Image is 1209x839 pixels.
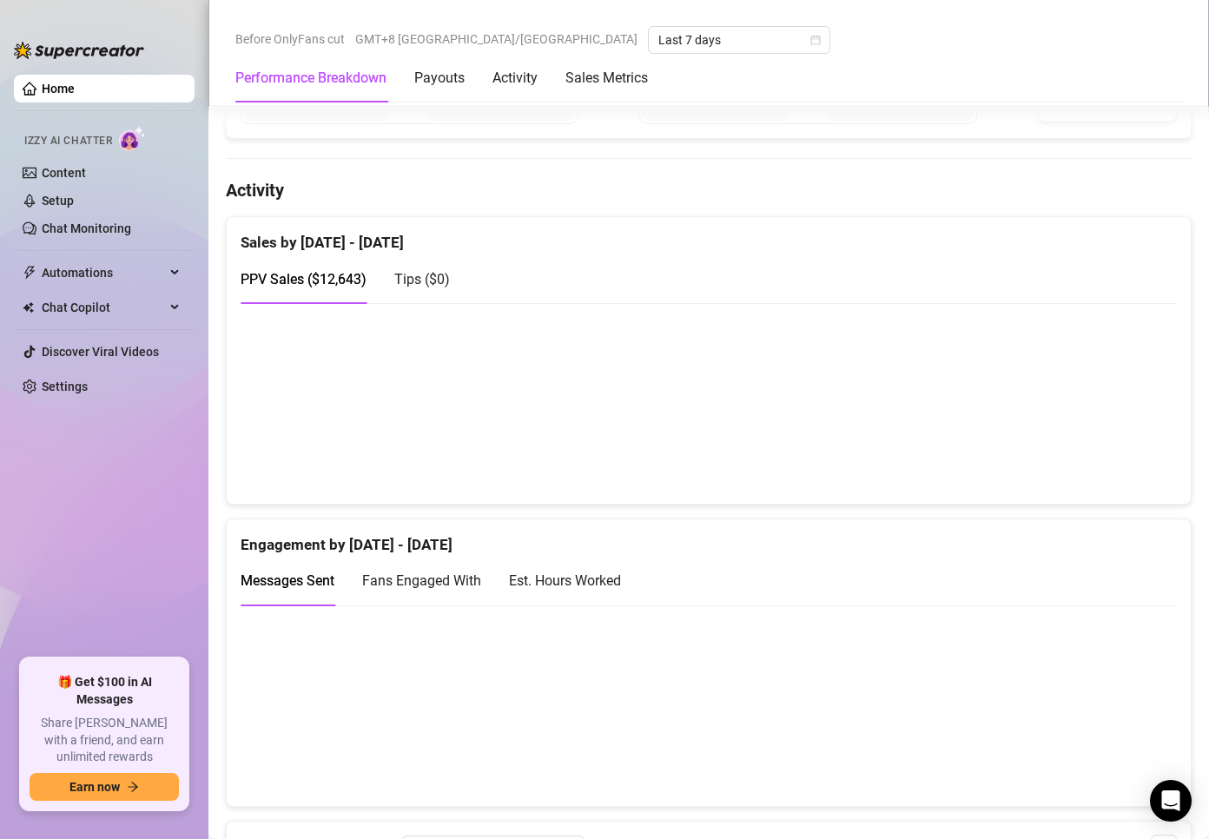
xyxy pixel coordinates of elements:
span: Share [PERSON_NAME] with a friend, and earn unlimited rewards [30,715,179,766]
div: Sales by [DATE] - [DATE] [241,217,1177,254]
div: Est. Hours Worked [509,570,621,591]
span: GMT+8 [GEOGRAPHIC_DATA]/[GEOGRAPHIC_DATA] [355,26,638,52]
div: Engagement by [DATE] - [DATE] [241,519,1177,557]
span: thunderbolt [23,266,36,280]
img: Chat Copilot [23,301,34,314]
span: arrow-right [127,781,139,793]
a: Chat Monitoring [42,221,131,235]
span: Tips ( $0 ) [394,271,450,287]
span: Last 7 days [658,27,820,53]
img: logo-BBDzfeDw.svg [14,42,144,59]
div: Sales Metrics [565,68,648,89]
a: Discover Viral Videos [42,345,159,359]
img: AI Chatter [119,126,146,151]
span: Izzy AI Chatter [24,133,112,149]
div: Performance Breakdown [235,68,386,89]
a: Settings [42,380,88,393]
a: Setup [42,194,74,208]
h4: Activity [226,178,1192,202]
button: Earn nowarrow-right [30,773,179,801]
span: Fans Engaged With [362,572,481,589]
span: Chat Copilot [42,294,165,321]
a: Content [42,166,86,180]
span: Messages Sent [241,572,334,589]
span: Before OnlyFans cut [235,26,345,52]
div: Payouts [414,68,465,89]
div: Open Intercom Messenger [1150,780,1192,822]
span: 🎁 Get $100 in AI Messages [30,674,179,708]
a: Home [42,82,75,96]
span: PPV Sales ( $12,643 ) [241,271,367,287]
span: Automations [42,259,165,287]
div: Activity [492,68,538,89]
span: Earn now [69,780,120,794]
span: calendar [810,35,821,45]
